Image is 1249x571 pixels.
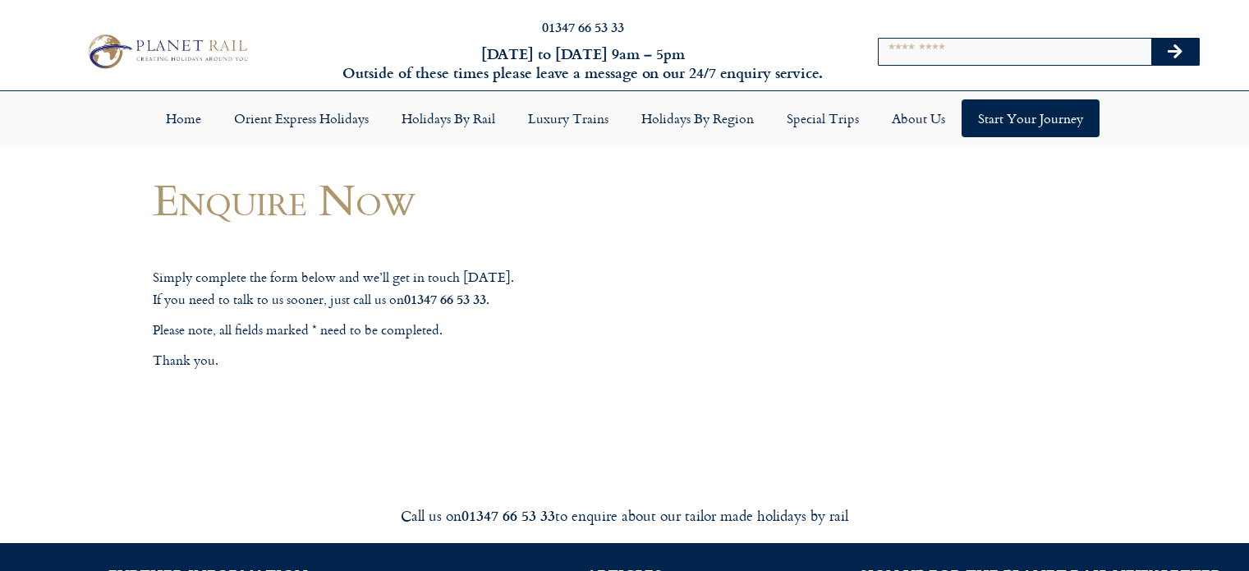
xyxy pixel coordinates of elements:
[338,44,829,83] h6: [DATE] to [DATE] 9am – 5pm Outside of these times please leave a message on our 24/7 enquiry serv...
[153,320,769,341] p: Please note, all fields marked * need to be completed.
[770,99,875,137] a: Special Trips
[8,99,1241,137] nav: Menu
[165,506,1085,525] div: Call us on to enquire about our tailor made holidays by rail
[542,17,624,36] a: 01347 66 53 33
[512,99,625,137] a: Luxury Trains
[625,99,770,137] a: Holidays by Region
[461,504,555,526] strong: 01347 66 53 33
[1151,39,1199,65] button: Search
[218,99,385,137] a: Orient Express Holidays
[385,99,512,137] a: Holidays by Rail
[153,267,769,310] p: Simply complete the form below and we’ll get in touch [DATE]. If you need to talk to us sooner, j...
[153,175,769,223] h1: Enquire Now
[875,99,962,137] a: About Us
[404,289,486,308] strong: 01347 66 53 33
[149,99,218,137] a: Home
[962,99,1100,137] a: Start your Journey
[153,350,769,371] p: Thank you.
[81,30,252,72] img: Planet Rail Train Holidays Logo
